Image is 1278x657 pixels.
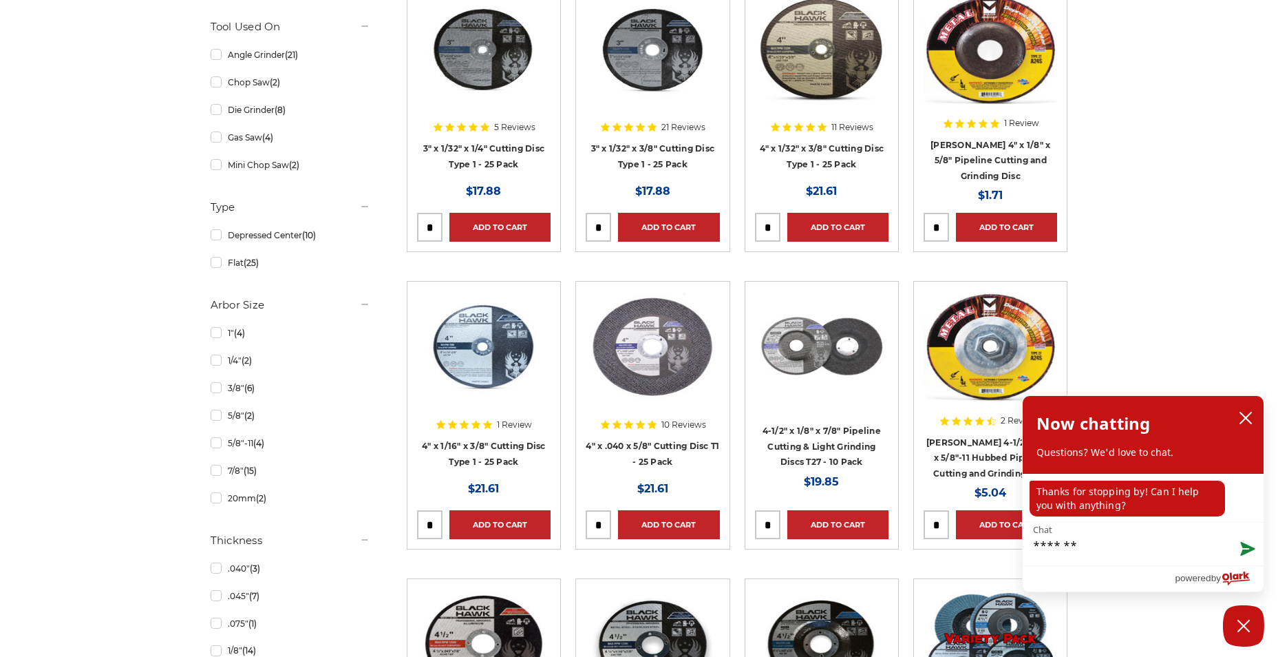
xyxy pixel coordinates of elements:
[449,213,551,242] a: Add to Cart
[234,328,245,338] span: (4)
[1023,474,1264,522] div: chat
[244,466,257,476] span: (15)
[256,493,266,503] span: (2)
[804,475,839,488] span: $19.85
[926,437,1055,479] a: [PERSON_NAME] 4-1/2" x 1/8" x 5/8"-11 Hubbed Pipeline Cutting and Grinding Disc
[635,185,670,198] span: $17.88
[253,438,264,448] span: (4)
[242,645,256,656] span: (14)
[289,160,299,170] span: (2)
[755,291,888,468] a: View of Black Hawk's 4 1/2 inch T27 pipeline disc, showing both front and back of the grinding wh...
[211,43,370,67] a: Angle Grinder
[468,482,499,495] span: $21.61
[211,19,370,35] h5: Tool Used On
[1235,408,1257,428] button: close chatbox
[211,321,370,345] a: 1"
[956,213,1057,242] a: Add to Cart
[211,376,370,400] a: 3/8"
[211,612,370,636] a: .075"
[211,486,370,510] a: 20mm
[618,213,719,242] a: Add to Cart
[211,98,370,122] a: Die Grinder
[244,410,255,421] span: (2)
[1175,570,1211,587] span: powered
[211,199,370,216] h5: Type
[211,153,370,177] a: Mini Chop Saw
[1036,410,1150,437] h2: Now chatting
[211,431,370,455] a: 5/8"-11
[211,348,370,373] a: 1/4"
[211,459,370,483] a: 7/8"
[302,230,316,240] span: (10)
[242,355,252,366] span: (2)
[1036,446,1250,459] p: Questions? We'd love to chat.
[211,532,370,549] h5: Thickness
[755,291,888,401] img: View of Black Hawk's 4 1/2 inch T27 pipeline disc, showing both front and back of the grinding wh...
[586,291,719,468] a: 4 inch cut off wheel for angle grinder
[417,291,551,468] a: 4" x 1/16" x 3/8" Cutting Disc
[1033,524,1052,534] label: Chat
[248,618,257,629] span: (1)
[285,50,298,60] span: (21)
[275,105,286,115] span: (8)
[637,482,668,495] span: $21.61
[262,132,273,143] span: (4)
[618,510,719,539] a: Add to Cart
[1030,481,1225,517] p: Thanks for stopping by! Can I help you with anything?
[1211,570,1221,587] span: by
[1022,395,1264,592] div: olark chatbox
[1223,605,1264,647] button: Close Chatbox
[924,291,1057,401] img: Mercer 4-1/2" x 1/8" x 5/8"-11 Hubbed Cutting and Light Grinding Wheel
[211,584,370,608] a: .045"
[211,125,370,149] a: Gas Saw
[978,189,1003,202] span: $1.71
[211,223,370,247] a: Depressed Center
[244,383,255,393] span: (6)
[956,510,1057,539] a: Add to Cart
[211,70,370,94] a: Chop Saw
[211,297,370,313] h5: Arbor Size
[211,404,370,428] a: 5/8"
[930,140,1050,181] a: [PERSON_NAME] 4" x 1/8" x 5/8" Pipeline Cutting and Grinding Disc
[249,591,259,601] span: (7)
[417,291,551,401] img: 4" x 1/16" x 3/8" Cutting Disc
[244,258,259,268] span: (25)
[586,291,719,401] img: 4 inch cut off wheel for angle grinder
[250,563,260,574] span: (3)
[211,251,370,275] a: Flat
[1175,566,1264,592] a: Powered by Olark
[806,185,837,198] span: $21.61
[787,213,888,242] a: Add to Cart
[449,510,551,539] a: Add to Cart
[211,556,370,581] a: .040"
[1229,534,1264,565] button: Send message
[975,486,1006,499] span: $5.04
[466,185,501,198] span: $17.88
[924,291,1057,468] a: Mercer 4-1/2" x 1/8" x 5/8"-11 Hubbed Cutting and Light Grinding Wheel
[270,77,280,87] span: (2)
[787,510,888,539] a: Add to Cart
